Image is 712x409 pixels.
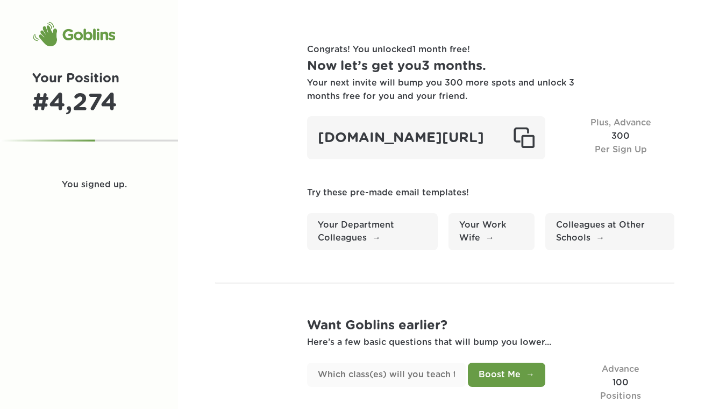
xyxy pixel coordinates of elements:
a: Colleagues at Other Schools [545,213,674,251]
a: Your Work Wife [448,213,535,251]
h1: Want Goblins earlier? [307,316,674,336]
span: Per Sign Up [595,145,647,154]
div: 300 [567,116,674,159]
div: Your next invite will bump you 300 more spots and unlock 3 months free for you and your friend. [307,76,576,103]
div: You signed up. [62,178,138,192]
span: Plus, Advance [590,118,651,127]
p: Congrats! You unlocked 1 month free ! [307,43,674,57]
h1: Now let’s get you 3 months . [307,57,674,76]
span: Advance [602,365,639,373]
div: # 4,274 [32,89,146,118]
p: Here’s a few basic questions that will bump you lower... [307,336,674,349]
input: Which class(es) will you teach this year? [307,363,466,387]
a: Your Department Colleagues [307,213,438,251]
div: 100 [567,363,674,403]
button: Boost Me [468,363,545,387]
span: Positions [600,392,641,400]
div: [DOMAIN_NAME][URL] [307,116,545,159]
h1: Your Position [32,69,146,89]
p: Try these pre-made email templates! [307,186,674,200]
div: Goblins [32,22,115,47]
